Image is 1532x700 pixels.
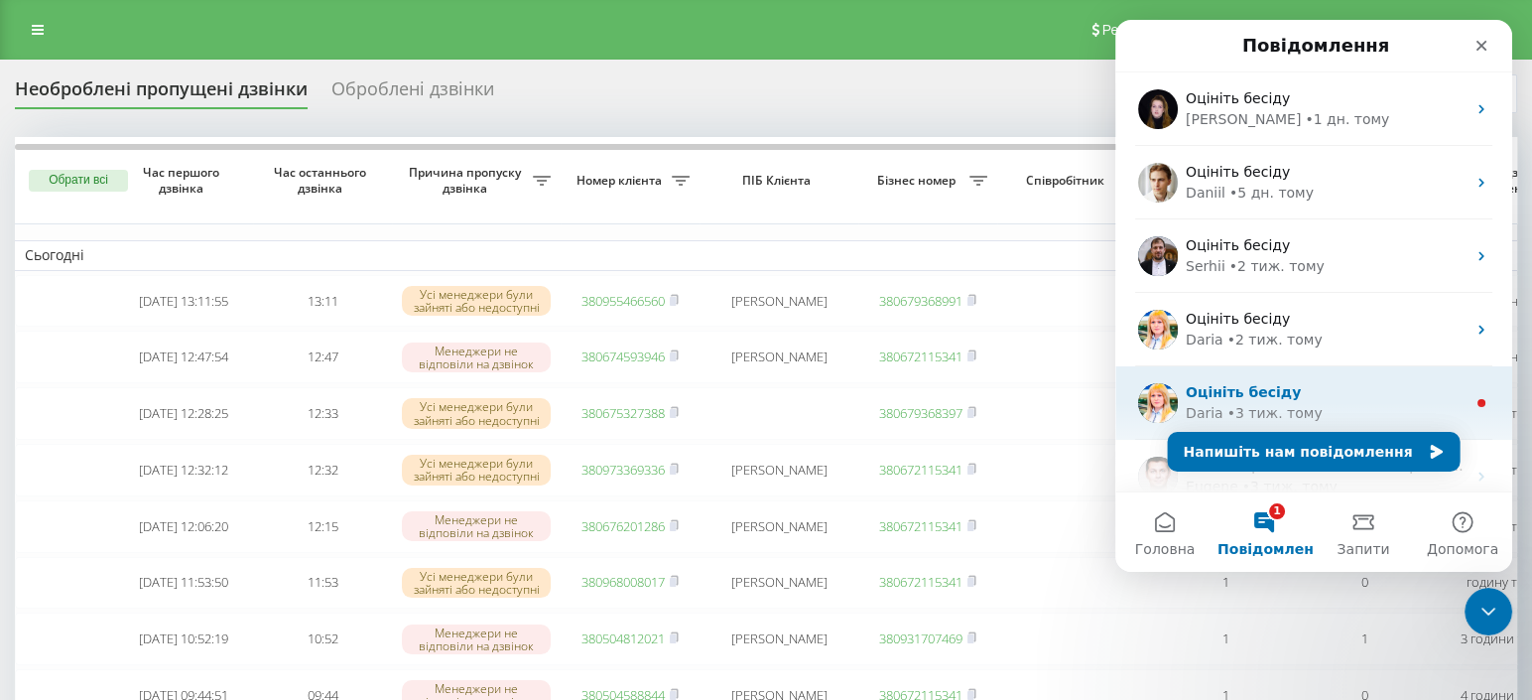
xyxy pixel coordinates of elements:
[114,387,253,440] td: [DATE] 12:28:25
[879,573,962,591] a: 380672115341
[402,511,551,541] div: Менеджери не відповіли на дзвінок
[879,404,962,422] a: 380679368397
[1295,557,1434,610] td: 0
[581,404,665,422] a: 380675327388
[253,557,392,610] td: 11:53
[269,165,376,196] span: Час останнього дзвінка
[700,275,858,328] td: [PERSON_NAME]
[331,78,494,109] div: Оброблені дзвінки
[879,292,962,310] a: 380679368991
[1295,613,1434,665] td: 1
[253,613,392,665] td: 10:52
[402,625,551,654] div: Менеджери не відповіли на дзвінок
[114,331,253,383] td: [DATE] 12:47:54
[581,292,665,310] a: 380955466560
[879,630,962,647] a: 380931707469
[879,461,962,479] a: 380672115341
[114,613,253,665] td: [DATE] 10:52:19
[114,275,253,328] td: [DATE] 13:11:55
[1007,173,1128,189] span: Співробітник
[700,500,858,553] td: [PERSON_NAME]
[114,444,253,496] td: [DATE] 12:32:12
[402,286,551,316] div: Усі менеджери були зайняті або недоступні
[402,455,551,485] div: Усі менеджери були зайняті або недоступні
[581,573,665,591] a: 380968008017
[700,331,858,383] td: [PERSON_NAME]
[253,500,392,553] td: 12:15
[253,444,392,496] td: 12:32
[716,173,841,189] span: ПІБ Клієнта
[253,331,392,383] td: 12:47
[581,517,665,535] a: 380676201286
[402,165,533,196] span: Причина пропуску дзвінка
[879,517,962,535] a: 380672115341
[29,170,128,192] button: Обрати всі
[114,500,253,553] td: [DATE] 12:06:20
[15,78,308,109] div: Необроблені пропущені дзвінки
[700,613,858,665] td: [PERSON_NAME]
[253,387,392,440] td: 12:33
[700,557,858,610] td: [PERSON_NAME]
[1156,613,1295,665] td: 1
[402,398,551,428] div: Усі менеджери були зайняті або недоступні
[581,461,665,479] a: 380973369336
[402,343,551,372] div: Менеджери не відповіли на дзвінок
[700,444,858,496] td: [PERSON_NAME]
[1115,20,1512,572] iframe: Intercom live chat
[581,630,665,647] a: 380504812021
[879,348,962,365] a: 380672115341
[868,173,969,189] span: Бізнес номер
[130,165,237,196] span: Час першого дзвінка
[114,557,253,610] td: [DATE] 11:53:50
[253,275,392,328] td: 13:11
[1156,557,1295,610] td: 1
[581,348,665,365] a: 380674593946
[402,568,551,598] div: Усі менеджери були зайняті або недоступні
[1102,22,1248,38] span: Реферальна програма
[571,173,672,189] span: Номер клієнта
[1465,588,1512,635] iframe: Intercom live chat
